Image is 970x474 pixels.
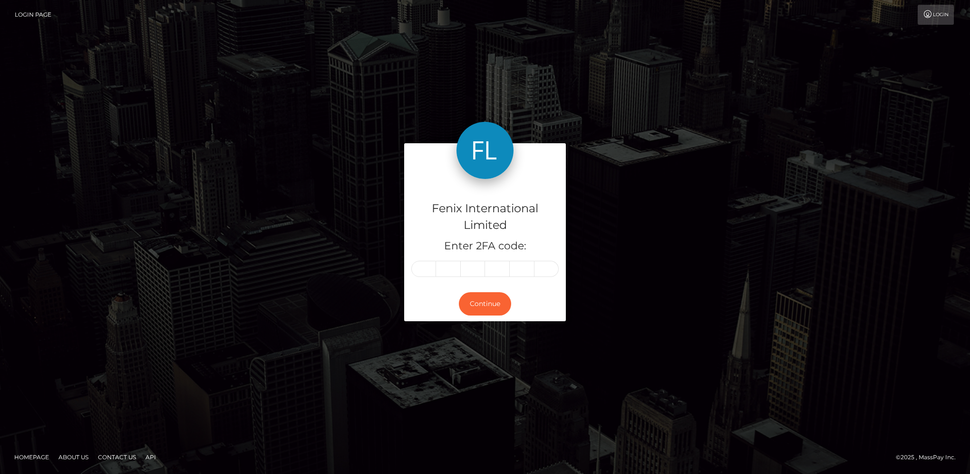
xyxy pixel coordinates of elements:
[15,5,51,25] a: Login Page
[55,450,92,464] a: About Us
[10,450,53,464] a: Homepage
[411,200,559,234] h4: Fenix International Limited
[896,452,963,463] div: © 2025 , MassPay Inc.
[142,450,160,464] a: API
[456,122,514,179] img: Fenix International Limited
[918,5,954,25] a: Login
[94,450,140,464] a: Contact Us
[411,239,559,254] h5: Enter 2FA code:
[459,292,511,316] button: Continue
